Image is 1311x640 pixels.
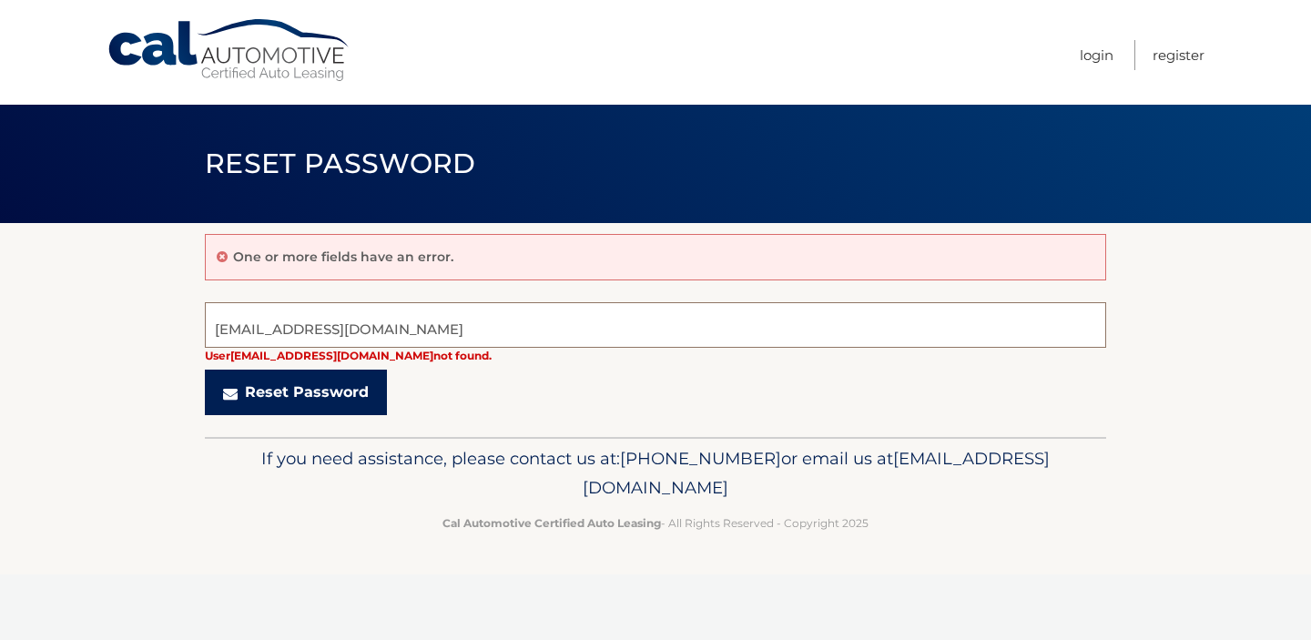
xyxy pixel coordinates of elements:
[205,302,1106,348] input: E-Mail Address
[442,516,661,530] strong: Cal Automotive Certified Auto Leasing
[217,513,1094,533] p: - All Rights Reserved - Copyright 2025
[233,249,453,265] p: One or more fields have an error.
[205,370,387,415] button: Reset Password
[1080,40,1113,70] a: Login
[205,349,492,362] strong: User [EMAIL_ADDRESS][DOMAIN_NAME] not found.
[205,147,475,180] span: Reset Password
[583,448,1050,498] span: [EMAIL_ADDRESS][DOMAIN_NAME]
[1153,40,1204,70] a: Register
[620,448,781,469] span: [PHONE_NUMBER]
[107,18,352,83] a: Cal Automotive
[217,444,1094,503] p: If you need assistance, please contact us at: or email us at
